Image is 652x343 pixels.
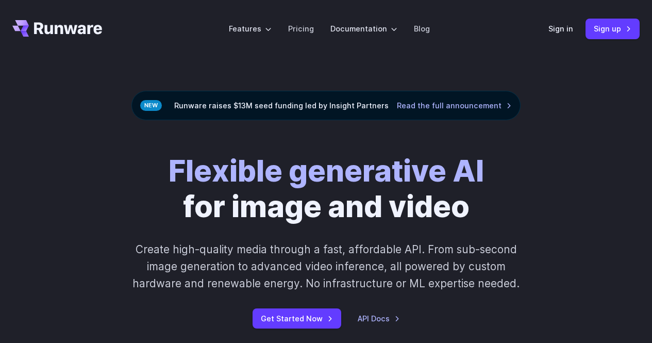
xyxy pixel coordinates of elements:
a: Go to / [12,20,102,37]
label: Features [229,23,272,35]
a: API Docs [358,313,400,324]
label: Documentation [330,23,397,35]
a: Sign in [548,23,573,35]
a: Read the full announcement [397,100,512,111]
h1: for image and video [169,153,484,224]
strong: Flexible generative AI [169,153,484,189]
a: Sign up [586,19,640,39]
a: Pricing [288,23,314,35]
a: Blog [414,23,430,35]
div: Runware raises $13M seed funding led by Insight Partners [131,91,521,120]
a: Get Started Now [253,308,341,329]
p: Create high-quality media through a fast, affordable API. From sub-second image generation to adv... [125,241,527,292]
